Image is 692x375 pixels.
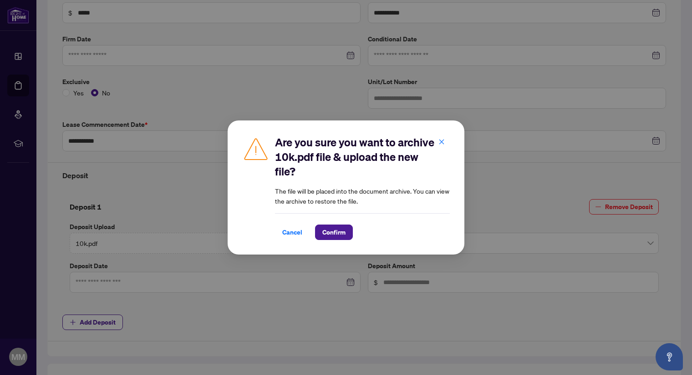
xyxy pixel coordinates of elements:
img: Caution Icon [242,135,270,162]
div: The file will be placed into the document archive. You can view the archive to restore the file. [275,135,450,240]
button: Open asap [656,343,683,370]
h2: Are you sure you want to archive 10k.pdf file & upload the new file? [275,135,450,179]
span: Confirm [322,225,346,240]
button: Confirm [315,225,353,240]
button: Cancel [275,225,310,240]
span: close [438,139,445,145]
span: Cancel [282,225,302,240]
